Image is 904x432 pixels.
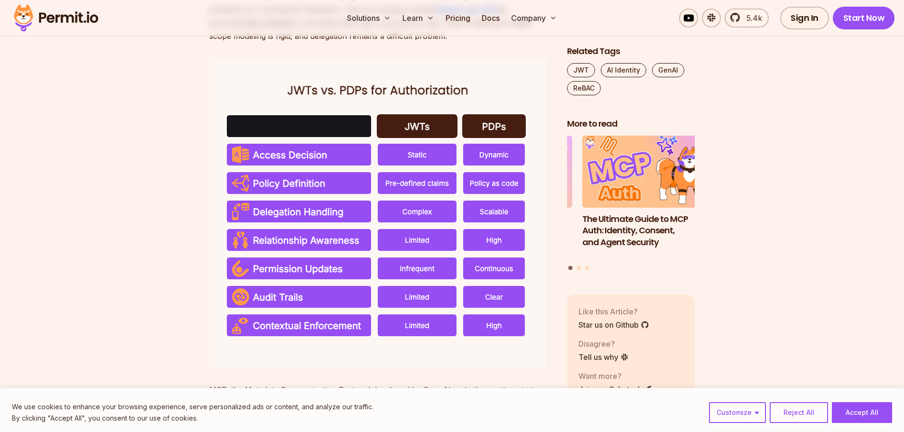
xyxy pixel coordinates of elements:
[780,7,829,29] a: Sign In
[567,118,695,130] h2: More to read
[725,9,769,28] a: 5.4k
[399,9,438,28] button: Learn
[442,9,474,28] a: Pricing
[209,58,546,368] img: _- visual selection.png
[567,46,695,57] h2: Related Tags
[478,9,503,28] a: Docs
[833,7,895,29] a: Start Now
[578,319,649,330] a: Star us on Github
[567,81,601,95] a: ReBAC
[582,213,710,248] h3: The Ultimate Guide to MCP Auth: Identity, Consent, and Agent Security
[507,9,561,28] button: Company
[578,338,629,349] p: Disagree?
[601,63,646,77] a: AI Identity
[577,266,581,270] button: Go to slide 2
[578,370,652,381] p: Want more?
[770,402,828,423] button: Reject All
[709,402,766,423] button: Customize
[567,63,595,77] a: JWT
[12,413,373,424] p: By clicking "Accept All", you consent to our use of cookies.
[343,9,395,28] button: Solutions
[652,63,684,77] a: GenAI
[578,305,649,317] p: Like this Article?
[832,402,892,423] button: Accept All
[585,266,589,270] button: Go to slide 3
[444,136,572,208] img: Prisma ORM Data Filtering with ReBAC
[582,136,710,208] img: The Ultimate Guide to MCP Auth: Identity, Consent, and Agent Security
[444,136,572,260] li: 3 of 3
[444,213,572,237] h3: Prisma ORM Data Filtering with ReBAC
[568,266,573,270] button: Go to slide 1
[12,401,373,413] p: We use cookies to enhance your browsing experience, serve personalized ads or content, and analyz...
[567,136,695,272] div: Posts
[741,12,762,24] span: 5.4k
[582,136,710,260] a: The Ultimate Guide to MCP Auth: Identity, Consent, and Agent SecurityThe Ultimate Guide to MCP Au...
[9,2,103,34] img: Permit logo
[582,136,710,260] li: 1 of 3
[578,383,652,395] a: Join our Substack
[578,351,629,362] a: Tell us why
